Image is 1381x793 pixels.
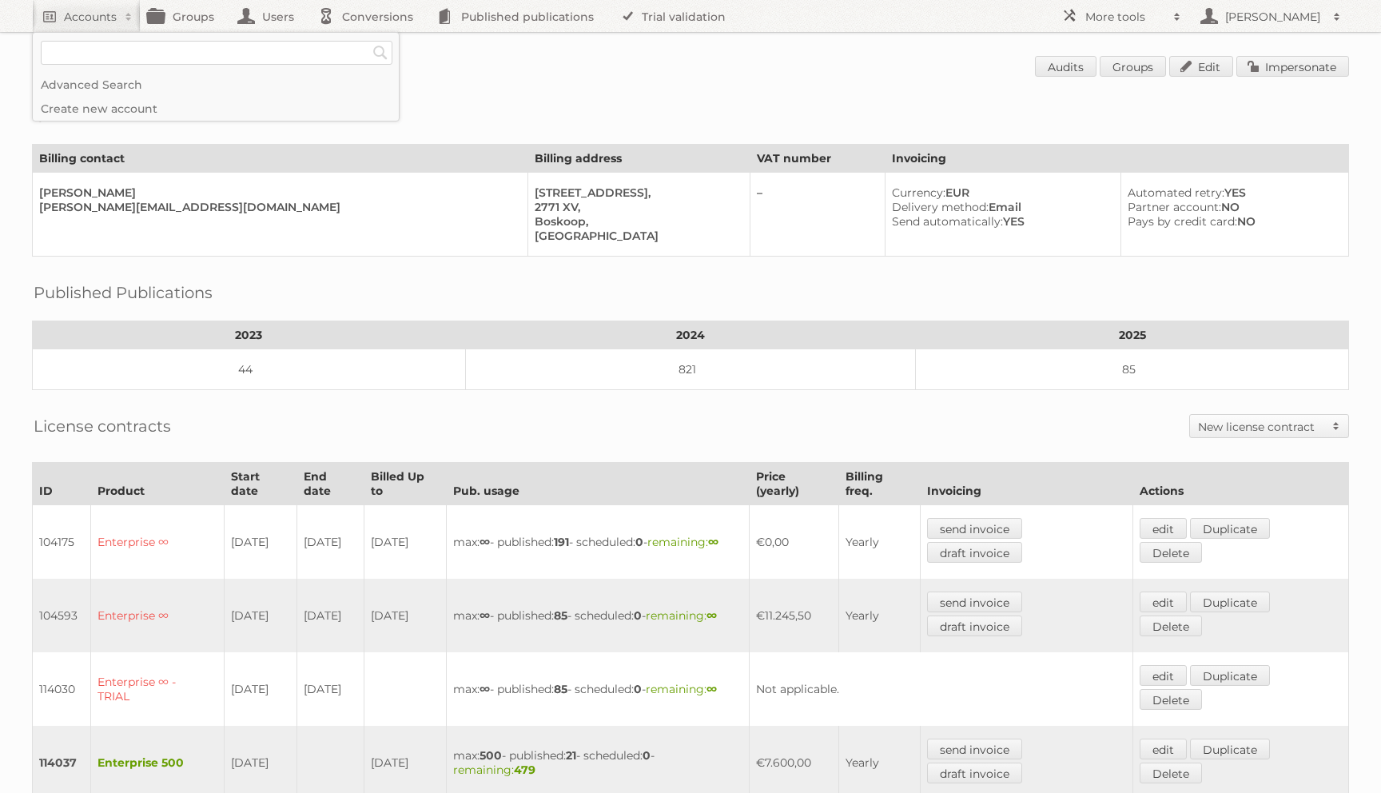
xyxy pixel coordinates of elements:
span: Send automatically: [892,214,1003,229]
a: send invoice [927,592,1022,612]
a: Delete [1140,763,1202,783]
a: Audits [1035,56,1096,77]
td: 85 [916,349,1349,390]
strong: ∞ [708,535,718,549]
a: Duplicate [1190,592,1270,612]
td: [DATE] [296,505,364,580]
h2: [PERSON_NAME] [1221,9,1325,25]
strong: 0 [634,682,642,696]
td: 104175 [33,505,91,580]
div: [GEOGRAPHIC_DATA] [535,229,737,243]
a: send invoice [927,518,1022,539]
div: [STREET_ADDRESS], [535,185,737,200]
td: [DATE] [364,505,446,580]
h2: Accounts [64,9,117,25]
td: [DATE] [224,579,296,652]
strong: ∞ [706,682,717,696]
strong: 191 [554,535,569,549]
td: 114030 [33,652,91,726]
td: €11.245,50 [749,579,838,652]
strong: 0 [643,748,651,763]
h2: License contracts [34,414,171,438]
th: 2025 [916,321,1349,349]
h2: More tools [1085,9,1165,25]
td: – [750,173,886,257]
span: remaining: [646,682,717,696]
h2: Published Publications [34,281,213,305]
span: remaining: [453,763,535,777]
strong: 85 [554,608,567,623]
span: Partner account: [1128,200,1221,214]
a: draft invoice [927,763,1022,783]
input: Search [368,41,392,65]
th: End date [296,463,364,505]
a: edit [1140,665,1187,686]
a: edit [1140,518,1187,539]
span: Delivery method: [892,200,989,214]
a: Duplicate [1190,739,1270,759]
th: 2024 [465,321,915,349]
strong: ∞ [706,608,717,623]
div: [PERSON_NAME] [39,185,515,200]
td: [DATE] [224,505,296,580]
strong: 479 [514,763,535,777]
td: max: - published: - scheduled: - [446,505,749,580]
strong: 0 [634,608,642,623]
strong: ∞ [480,682,490,696]
strong: 21 [566,748,576,763]
td: Yearly [838,579,920,652]
th: Billing address [527,145,750,173]
th: Billing contact [33,145,528,173]
div: [PERSON_NAME][EMAIL_ADDRESS][DOMAIN_NAME] [39,200,515,214]
div: NO [1128,214,1335,229]
a: Delete [1140,689,1202,710]
div: 2771 XV, [535,200,737,214]
a: Delete [1140,616,1202,636]
th: ID [33,463,91,505]
a: Duplicate [1190,518,1270,539]
a: Advanced Search [33,73,399,97]
td: [DATE] [296,652,364,726]
td: [DATE] [296,579,364,652]
div: EUR [892,185,1108,200]
td: Yearly [838,505,920,580]
span: remaining: [647,535,718,549]
td: Not applicable. [749,652,1132,726]
td: 821 [465,349,915,390]
td: Enterprise ∞ [91,505,225,580]
strong: 500 [480,748,502,763]
span: remaining: [646,608,717,623]
th: Product [91,463,225,505]
td: Enterprise ∞ [91,579,225,652]
span: Pays by credit card: [1128,214,1237,229]
td: [DATE] [224,652,296,726]
div: YES [1128,185,1335,200]
span: Toggle [1324,415,1348,437]
th: Actions [1133,463,1349,505]
td: max: - published: - scheduled: - [446,652,749,726]
span: Automated retry: [1128,185,1224,200]
th: Pub. usage [446,463,749,505]
div: Email [892,200,1108,214]
a: Impersonate [1236,56,1349,77]
th: VAT number [750,145,886,173]
td: [DATE] [364,579,446,652]
a: Create new account [33,97,399,121]
th: Price (yearly) [749,463,838,505]
th: Invoicing [920,463,1133,505]
td: max: - published: - scheduled: - [446,579,749,652]
td: 104593 [33,579,91,652]
a: send invoice [927,739,1022,759]
h1: Account 87455: GRS Retail B.V. [32,56,1349,80]
strong: ∞ [480,535,490,549]
strong: ∞ [480,608,490,623]
a: Edit [1169,56,1233,77]
td: €0,00 [749,505,838,580]
span: Currency: [892,185,945,200]
a: draft invoice [927,542,1022,563]
a: New license contract [1190,415,1348,437]
a: draft invoice [927,616,1022,636]
th: 2023 [33,321,466,349]
a: edit [1140,592,1187,612]
th: Start date [224,463,296,505]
